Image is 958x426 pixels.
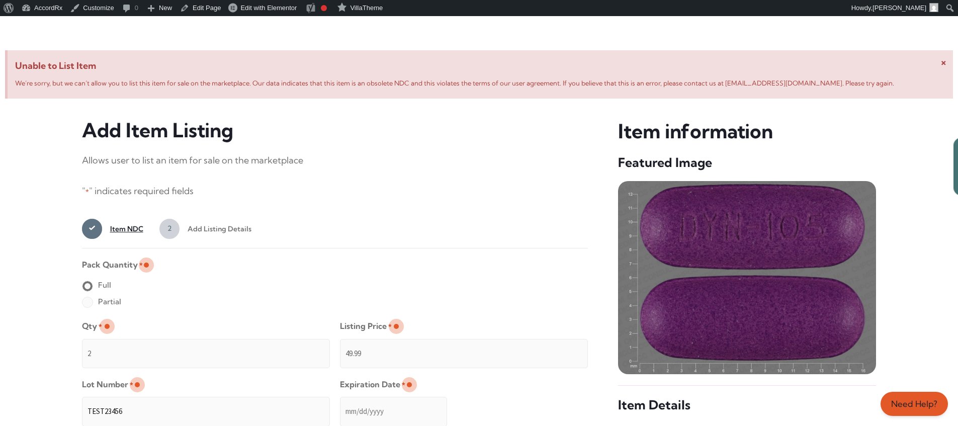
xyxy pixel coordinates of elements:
span: Item NDC [102,219,143,239]
div: Focus keyphrase not set [321,5,327,11]
label: Full [82,277,111,293]
span: Unable to List Item [15,58,945,74]
span: × [941,55,946,68]
h5: Item Details [618,397,876,413]
span: Add Listing Details [180,219,251,239]
span: We’re sorry, but we can’t allow you to list this item for sale on the marketplace. Our data indic... [15,79,894,87]
h3: Add Item Listing [82,119,588,142]
span: [PERSON_NAME] [873,4,926,12]
h5: Featured Image [618,154,876,171]
label: Listing Price [340,318,392,334]
a: 1Item NDC [82,219,143,239]
span: 2 [159,219,180,239]
span: Edit with Elementor [240,4,297,12]
span: 1 [82,219,102,239]
h3: Item information [618,119,876,144]
label: Partial [82,294,121,310]
label: Expiration Date [340,376,405,393]
label: Qty [82,318,102,334]
p: " " indicates required fields [82,183,588,200]
label: Lot Number [82,376,133,393]
legend: Pack Quantity [82,257,143,273]
input: mm/dd/yyyy [340,397,447,426]
a: Need Help? [881,392,948,416]
p: Allows user to list an item for sale on the marketplace [82,152,588,168]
